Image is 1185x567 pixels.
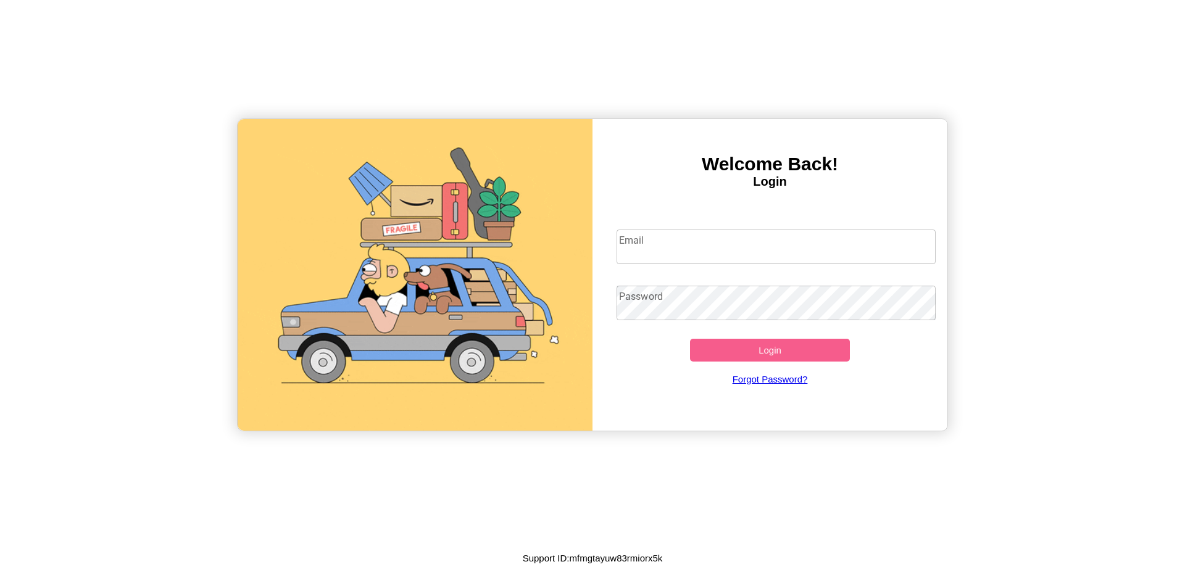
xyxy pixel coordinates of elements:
[610,362,930,397] a: Forgot Password?
[690,339,850,362] button: Login
[523,550,663,566] p: Support ID: mfmgtayuw83rmiorx5k
[592,175,947,189] h4: Login
[238,119,592,431] img: gif
[592,154,947,175] h3: Welcome Back!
